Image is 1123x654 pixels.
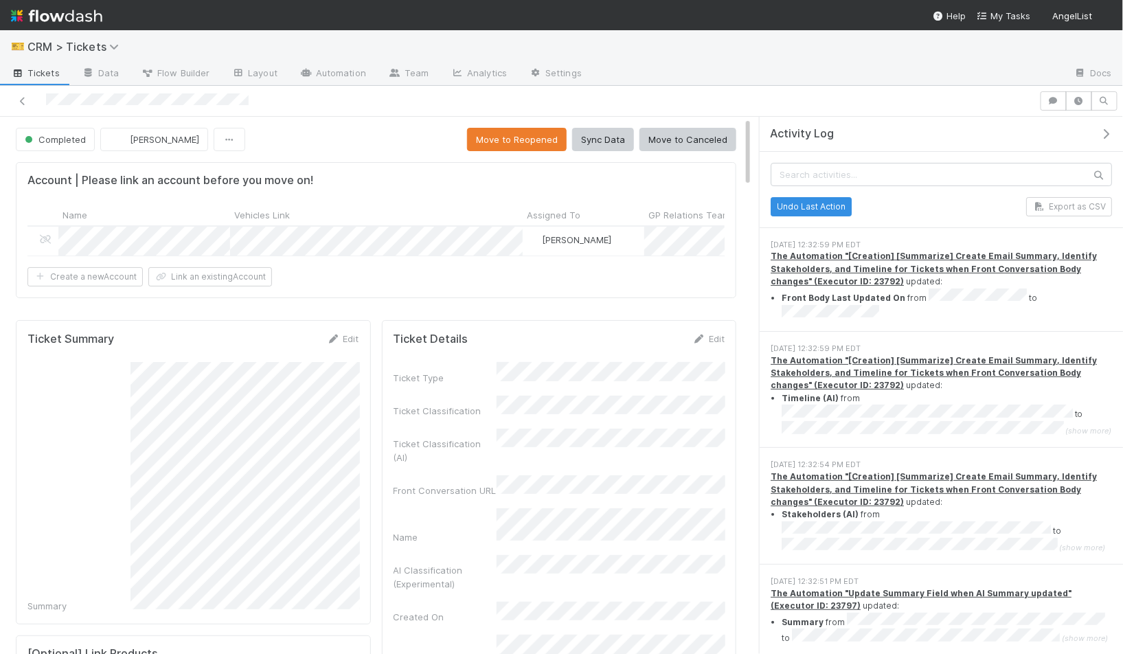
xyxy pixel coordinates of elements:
[16,128,95,151] button: Completed
[22,134,86,145] span: Completed
[542,234,611,245] span: [PERSON_NAME]
[27,40,126,54] span: CRM > Tickets
[1053,10,1093,21] span: AngelList
[327,333,359,344] a: Edit
[529,234,540,245] img: avatar_784ea27d-2d59-4749-b480-57d513651deb.png
[782,289,1112,322] li: from to
[933,9,966,23] div: Help
[71,63,130,85] a: Data
[467,128,567,151] button: Move to Reopened
[27,267,143,286] button: Create a newAccount
[394,404,497,418] div: Ticket Classification
[440,63,518,85] a: Analytics
[771,588,1071,611] a: The Automation "Update Summary Field when AI Summary updated" (Executor ID: 23797)
[288,63,377,85] a: Automation
[220,63,288,85] a: Layout
[100,128,208,151] button: [PERSON_NAME]
[782,613,1112,646] summary: Summary from to (show more)
[977,10,1031,21] span: My Tasks
[977,9,1031,23] a: My Tasks
[782,293,905,303] strong: Front Body Last Updated On
[1062,634,1108,644] span: (show more)
[148,267,272,286] button: Link an existingAccount
[572,128,634,151] button: Sync Data
[1026,197,1112,216] button: Export as CSV
[1098,10,1112,23] img: avatar_7e1c67d1-c55a-4d71-9394-c171c6adeb61.png
[692,333,725,344] a: Edit
[11,41,25,52] span: 🎫
[782,393,839,403] strong: Timeline (AI)
[11,66,60,80] span: Tickets
[11,4,102,27] img: logo-inverted-e16ddd16eac7371096b0.svg
[782,617,824,627] strong: Summary
[527,208,580,222] span: Assigned To
[394,332,468,346] h5: Ticket Details
[771,251,1097,286] a: The Automation "[Creation] [Summarize] Create Email Summary, Identify Stakeholders, and Timeline ...
[771,250,1112,321] div: updated:
[112,133,126,146] img: avatar_784ea27d-2d59-4749-b480-57d513651deb.png
[648,208,730,222] span: GP Relations Team
[771,163,1112,186] input: Search activities...
[1066,427,1112,436] span: (show more)
[1063,63,1123,85] a: Docs
[770,127,834,141] span: Activity Log
[771,576,1112,587] div: [DATE] 12:32:51 PM EDT
[1060,543,1106,552] span: (show more)
[27,599,131,613] div: Summary
[394,563,497,591] div: AI Classification (Experimental)
[771,471,1097,507] a: The Automation "[Creation] [Summarize] Create Email Summary, Identify Stakeholders, and Timeline ...
[130,63,220,85] a: Flow Builder
[234,208,290,222] span: Vehicles Link
[130,134,199,145] span: [PERSON_NAME]
[63,208,87,222] span: Name
[528,233,611,247] div: [PERSON_NAME]
[771,354,1112,438] div: updated:
[394,437,497,464] div: Ticket Classification (AI)
[771,239,1112,251] div: [DATE] 12:32:59 PM EDT
[782,392,1112,438] summary: Timeline (AI) from to (show more)
[771,459,1112,471] div: [DATE] 12:32:54 PM EDT
[771,471,1112,554] div: updated:
[394,371,497,385] div: Ticket Type
[518,63,593,85] a: Settings
[27,174,313,188] h5: Account | Please link an account before you move on!
[771,355,1097,391] a: The Automation "[Creation] [Summarize] Create Email Summary, Identify Stakeholders, and Timeline ...
[639,128,736,151] button: Move to Canceled
[27,332,114,346] h5: Ticket Summary
[771,197,852,216] button: Undo Last Action
[782,509,859,519] strong: Stakeholders (AI)
[394,484,497,497] div: Front Conversation URL
[771,587,1112,646] div: updated:
[394,530,497,544] div: Name
[377,63,440,85] a: Team
[141,66,209,80] span: Flow Builder
[782,508,1112,554] summary: Stakeholders (AI) from to (show more)
[771,343,1112,354] div: [DATE] 12:32:59 PM EDT
[394,610,497,624] div: Created On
